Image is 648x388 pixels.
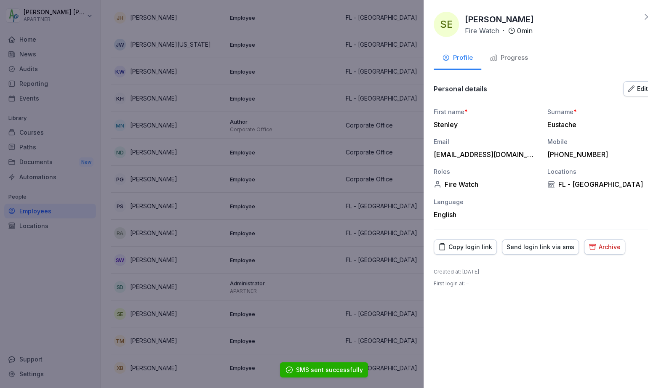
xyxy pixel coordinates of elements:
div: · [465,26,533,36]
div: Fire Watch [434,180,539,189]
p: 0 min [517,26,533,36]
p: Personal details [434,85,487,93]
div: Archive [589,242,621,252]
div: SMS sent successfully [296,366,363,374]
div: Progress [490,53,528,63]
div: Send login link via sms [507,242,574,252]
p: Created at : [DATE] [434,268,479,276]
div: Copy login link [438,242,492,252]
div: [EMAIL_ADDRESS][DOMAIN_NAME] [434,150,535,159]
div: Roles [434,167,539,176]
span: – [466,280,469,287]
div: Language [434,197,539,206]
div: Stenley [434,120,535,129]
p: [PERSON_NAME] [465,13,534,26]
div: Profile [442,53,473,63]
div: English [434,210,539,219]
button: Profile [434,47,481,70]
div: Email [434,137,539,146]
p: First login at : [434,280,469,287]
button: Progress [481,47,536,70]
p: Fire Watch [465,26,499,36]
button: Copy login link [434,239,497,255]
div: SE [434,12,459,37]
button: Send login link via sms [502,239,579,255]
div: First name [434,107,539,116]
div: Edit [628,84,648,93]
button: Archive [584,239,625,255]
